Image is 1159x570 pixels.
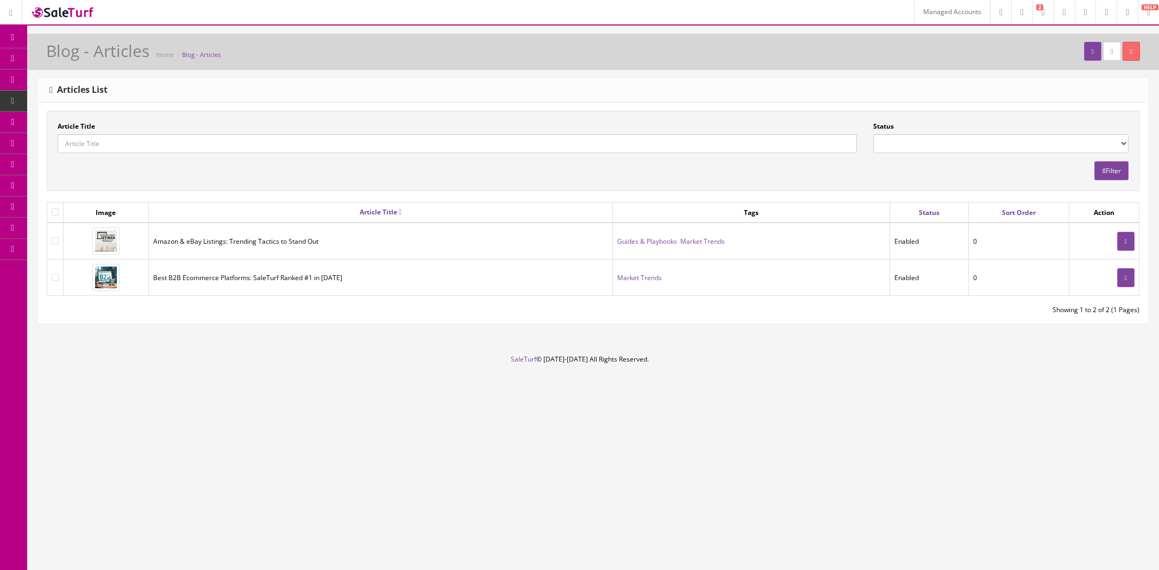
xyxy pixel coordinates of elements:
[919,208,939,217] a: Status
[92,227,120,255] img: Amazon & eBay Listings: Trending Tactics to Stand Out
[58,134,857,153] input: Article Title
[92,264,120,291] img: Best B2B Ecommerce Platforms: SaleTurf Ranked #1 in 2025
[680,237,725,246] a: Market Trends
[1142,4,1158,10] span: HELP
[617,237,677,246] a: Guides & Playbooks
[49,85,108,95] h3: Articles List
[873,122,894,131] label: Status
[1036,4,1043,10] span: 2
[511,354,536,364] a: SaleTurf
[360,207,402,217] a: Article Title
[890,259,969,296] td: Enabled
[593,305,1148,315] div: Showing 1 to 2 of 2 (1 Pages)
[1069,202,1139,223] td: Action
[890,223,969,259] td: Enabled
[64,202,149,223] td: Image
[613,202,890,223] td: Tags
[30,5,96,20] img: SaleTurf
[156,50,173,59] a: Home
[969,223,1069,259] td: 0
[617,273,662,282] a: Market Trends
[182,50,221,59] a: Blog - Articles
[46,42,149,60] h1: Blog - Articles
[148,223,612,259] td: Amazon & eBay Listings: Trending Tactics to Stand Out
[1094,161,1129,180] button: Filter
[148,259,612,296] td: Best B2B Ecommerce Platforms: SaleTurf Ranked #1 in [DATE]
[58,122,95,131] label: Article Title
[969,259,1069,296] td: 0
[1002,208,1036,217] a: Sort Order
